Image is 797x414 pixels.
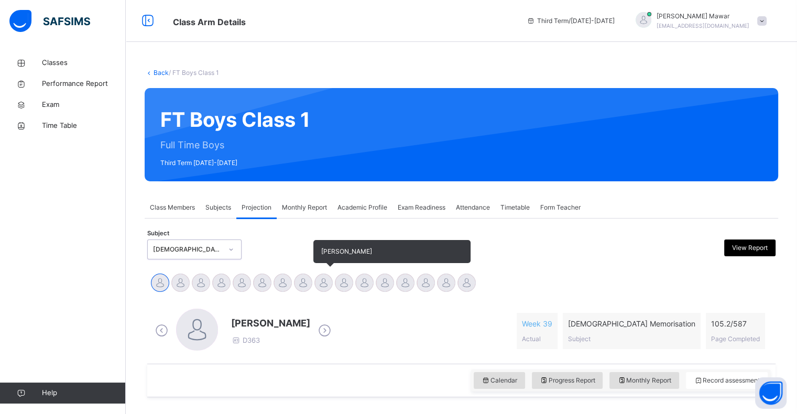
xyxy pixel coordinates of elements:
span: [PERSON_NAME] Mawar [657,12,749,21]
span: 105.2 / 587 [711,318,760,329]
span: Form Teacher [540,203,581,212]
a: Back [154,69,169,77]
span: Class Arm Details [173,17,246,27]
span: Performance Report [42,79,126,89]
span: View Report [732,243,768,253]
span: Exam [42,100,126,110]
img: safsims [9,10,90,32]
span: Progress Report [540,376,595,385]
span: Time Table [42,121,126,131]
span: [EMAIL_ADDRESS][DOMAIN_NAME] [657,23,749,29]
span: Actual [522,335,541,343]
span: [PERSON_NAME] [321,247,372,255]
span: Class Members [150,203,195,212]
span: Calendar [482,376,517,385]
span: Projection [242,203,271,212]
button: Open asap [755,377,787,409]
div: Hafiz AbdullahMawar [625,12,772,30]
span: [PERSON_NAME] [231,316,310,330]
span: Monthly Report [282,203,327,212]
span: Help [42,388,125,398]
span: D363 [231,336,260,344]
span: / FT Boys Class 1 [169,69,219,77]
span: Exam Readiness [398,203,445,212]
span: Monthly Report [617,376,671,385]
span: Subject [568,335,591,343]
span: session/term information [527,16,615,26]
span: Subjects [205,203,231,212]
span: Record assessment [694,376,760,385]
span: [DEMOGRAPHIC_DATA] Memorisation [568,318,695,329]
span: Week 39 [522,318,552,329]
span: Subject [147,229,169,238]
span: Classes [42,58,126,68]
span: Page Completed [711,335,760,343]
span: Academic Profile [337,203,387,212]
span: Attendance [456,203,490,212]
span: Timetable [500,203,530,212]
div: [DEMOGRAPHIC_DATA] Memorisation (008) [153,245,222,254]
